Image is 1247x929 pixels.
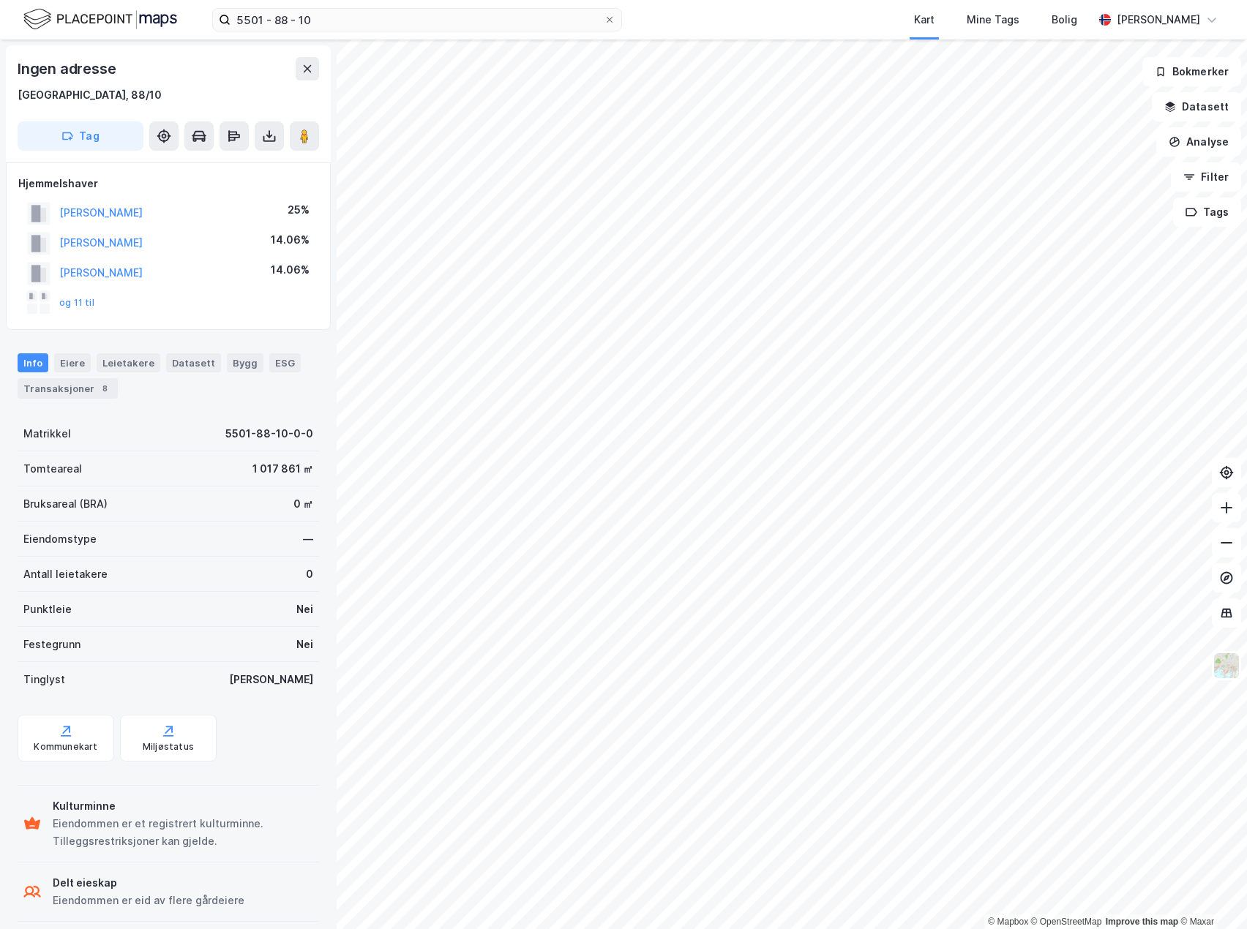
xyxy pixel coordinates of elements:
[97,381,112,396] div: 8
[53,874,244,892] div: Delt eieskap
[18,86,162,104] div: [GEOGRAPHIC_DATA], 88/10
[269,353,301,372] div: ESG
[97,353,160,372] div: Leietakere
[303,530,313,548] div: —
[23,565,108,583] div: Antall leietakere
[23,530,97,548] div: Eiendomstype
[306,565,313,583] div: 0
[1173,198,1241,227] button: Tags
[53,797,313,815] div: Kulturminne
[231,9,604,31] input: Søk på adresse, matrikkel, gårdeiere, leietakere eller personer
[271,231,310,249] div: 14.06%
[296,601,313,618] div: Nei
[23,636,80,653] div: Festegrunn
[23,460,82,478] div: Tomteareal
[227,353,263,372] div: Bygg
[54,353,91,372] div: Eiere
[23,671,65,688] div: Tinglyst
[1171,162,1241,192] button: Filter
[1031,917,1102,927] a: OpenStreetMap
[1152,92,1241,121] button: Datasett
[1174,859,1247,929] iframe: Chat Widget
[293,495,313,513] div: 0 ㎡
[23,425,71,443] div: Matrikkel
[914,11,935,29] div: Kart
[166,353,221,372] div: Datasett
[288,201,310,219] div: 25%
[18,353,48,372] div: Info
[18,378,118,399] div: Transaksjoner
[296,636,313,653] div: Nei
[1117,11,1200,29] div: [PERSON_NAME]
[34,741,97,753] div: Kommunekart
[1052,11,1077,29] div: Bolig
[229,671,313,688] div: [PERSON_NAME]
[18,121,143,151] button: Tag
[143,741,194,753] div: Miljøstatus
[225,425,313,443] div: 5501-88-10-0-0
[18,175,318,192] div: Hjemmelshaver
[53,815,313,850] div: Eiendommen er et registrert kulturminne. Tilleggsrestriksjoner kan gjelde.
[1142,57,1241,86] button: Bokmerker
[23,7,177,32] img: logo.f888ab2527a4732fd821a326f86c7f29.svg
[252,460,313,478] div: 1 017 861 ㎡
[1213,652,1240,680] img: Z
[1156,127,1241,157] button: Analyse
[18,57,119,80] div: Ingen adresse
[1106,917,1178,927] a: Improve this map
[23,495,108,513] div: Bruksareal (BRA)
[271,261,310,279] div: 14.06%
[988,917,1028,927] a: Mapbox
[967,11,1019,29] div: Mine Tags
[53,892,244,909] div: Eiendommen er eid av flere gårdeiere
[1174,859,1247,929] div: Kontrollprogram for chat
[23,601,72,618] div: Punktleie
